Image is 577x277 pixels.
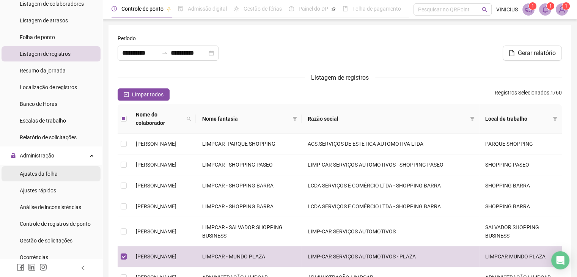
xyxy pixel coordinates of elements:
span: Listagem de registros [20,51,71,57]
td: LIMPCAR - SHOPPING BARRA [196,175,301,196]
span: to [162,50,168,56]
span: clock-circle [112,6,117,11]
span: bell [542,6,549,13]
img: 59819 [556,4,568,15]
span: Ajustes da folha [20,171,58,177]
span: 1 [565,3,568,9]
span: filter [291,113,299,124]
span: Listagem de colaboradores [20,1,84,7]
span: VINICIUS [496,5,518,14]
span: Controle de ponto [121,6,164,12]
span: Folha de pagamento [352,6,401,12]
td: LIMPCAR - SHOPPING PASEO [196,154,301,175]
td: SHOPPING BARRA [479,175,562,196]
span: Listagem de registros [311,74,369,81]
span: filter [469,113,476,124]
span: linkedin [28,263,36,271]
span: book [343,6,348,11]
span: file-done [178,6,183,11]
span: check-square [124,92,129,97]
span: search [482,7,487,13]
span: Resumo da jornada [20,68,66,74]
span: 1 [531,3,534,9]
span: filter [553,116,557,121]
td: LIMPCAR - MUNDO PLAZA [196,246,301,267]
td: LCDA SERVIÇOS E COMÉRCIO LTDA - SHOPPING BARRA [302,196,479,217]
span: Local de trabalho [485,115,550,123]
sup: 1 [529,2,536,10]
span: Escalas de trabalho [20,118,66,124]
td: LIMPCAR - SHOPPING BARRA [196,196,301,217]
span: Folha de ponto [20,34,55,40]
td: LIMPCAR MUNDO PLAZA [479,246,562,267]
span: lock [11,153,16,158]
td: SHOPPING PASEO [479,154,562,175]
span: [PERSON_NAME] [136,162,176,168]
span: pushpin [167,7,171,11]
span: Limpar todos [132,90,164,99]
span: [PERSON_NAME] [136,253,176,260]
span: [PERSON_NAME] [136,141,176,147]
div: Open Intercom Messenger [551,251,569,269]
span: Banco de Horas [20,101,57,107]
span: search [185,109,193,129]
span: Relatório de solicitações [20,134,77,140]
span: 1 [549,3,552,9]
span: filter [292,116,297,121]
span: [PERSON_NAME] [136,183,176,189]
td: LCDA SERVIÇOS E COMÉRCIO LTDA - SHOPPING BARRA [302,175,479,196]
td: LIMP-CAR SERVIÇOS AUTOMOTIVOS - SHOPPING PASEO [302,154,479,175]
span: Nome fantasia [202,115,289,123]
span: dashboard [289,6,294,11]
span: left [80,265,86,271]
button: Limpar todos [118,88,170,101]
span: Gerar relatório [518,49,556,58]
span: file [509,50,515,56]
span: [PERSON_NAME] [136,203,176,209]
span: Gestão de férias [244,6,282,12]
span: Ocorrências [20,254,48,260]
sup: Atualize o seu contato no menu Meus Dados [562,2,570,10]
span: Período [118,34,136,42]
td: ACS.SERVIÇOS DE ESTETICA AUTOMOTIVA LTDA - [302,134,479,154]
span: swap-right [162,50,168,56]
span: Razão social [308,115,467,123]
span: Controle de registros de ponto [20,221,91,227]
span: sun [234,6,239,11]
span: : 1 / 60 [495,88,562,101]
span: pushpin [331,7,336,11]
span: search [187,116,191,121]
span: [PERSON_NAME] [136,228,176,235]
span: instagram [39,263,47,271]
span: Registros Selecionados [495,90,549,96]
span: filter [551,113,559,124]
td: PARQUE SHOPPING [479,134,562,154]
span: Admissão digital [188,6,227,12]
span: Nome do colaborador [136,110,184,127]
span: Painel do DP [299,6,328,12]
td: SALVADOR SHOPPING BUSINESS [479,217,562,246]
span: notification [525,6,532,13]
td: SHOPPING BARRA [479,196,562,217]
sup: 1 [547,2,554,10]
span: Localização de registros [20,84,77,90]
span: facebook [17,263,24,271]
span: Gestão de solicitações [20,238,72,244]
td: LIMPCAR - SALVADOR SHOPPING BUSINESS [196,217,301,246]
span: Ajustes rápidos [20,187,56,194]
span: Listagem de atrasos [20,17,68,24]
td: LIMP-CAR SERVIÇOS AUTOMOTIVOS [302,217,479,246]
button: Gerar relatório [503,46,562,61]
span: filter [470,116,475,121]
td: LIMP-CAR SERVIÇOS AUTOMOTIVOS - PLAZA [302,246,479,267]
td: LIMPCAR- PARQUE SHOPPING [196,134,301,154]
span: Administração [20,153,54,159]
span: Análise de inconsistências [20,204,81,210]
